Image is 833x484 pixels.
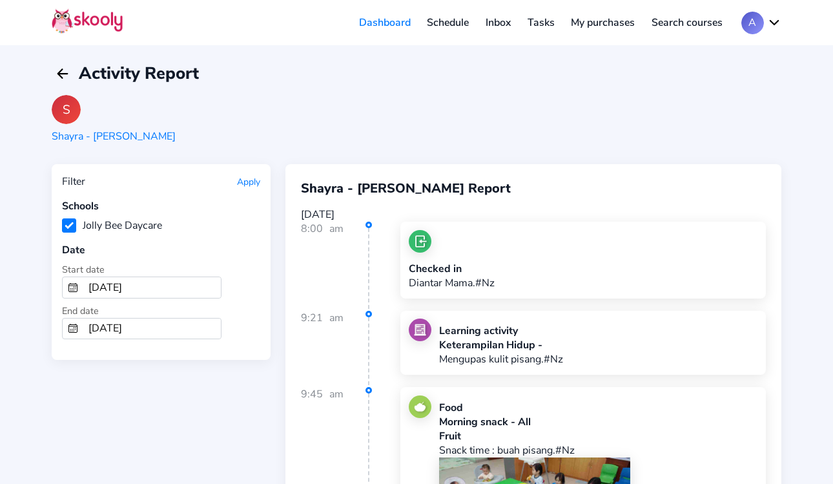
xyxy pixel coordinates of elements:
img: learning.jpg [409,319,431,341]
a: Tasks [519,12,563,33]
p: Snack time : buah pisang.#Nz [439,443,757,458]
div: Keterampilan Hidup - [439,338,563,352]
a: Schedule [419,12,478,33]
a: My purchases [562,12,643,33]
div: Morning snack - All [439,415,757,429]
button: calendar outline [63,319,83,339]
button: Apply [237,176,260,188]
img: food.jpg [409,395,431,418]
ion-icon: arrow back outline [55,66,70,81]
div: 9:21 [301,311,369,386]
p: Mengupas kulit pisang.#Nz [439,352,563,366]
div: am [329,311,344,386]
ion-icon: calendar outline [68,323,78,333]
div: Date [62,243,260,257]
div: am [329,222,344,309]
div: [DATE] [301,207,766,222]
div: Checked in [409,262,495,276]
div: Filter [62,174,85,189]
span: Shayra - [PERSON_NAME] Report [301,180,511,197]
a: Search courses [643,12,731,33]
button: Achevron down outline [741,12,781,34]
button: calendar outline [63,277,83,298]
ion-icon: calendar outline [68,282,78,293]
div: Shayra - [PERSON_NAME] [52,129,176,143]
div: 8:00 [301,222,369,309]
span: End date [62,304,99,317]
a: Inbox [477,12,519,33]
p: Diantar Mama.#Nz [409,276,495,290]
img: Skooly [52,8,123,34]
span: Activity Report [79,62,199,85]
div: Fruit [439,429,757,443]
div: S [52,95,81,124]
div: Learning activity [439,324,563,338]
input: From Date [83,277,221,298]
div: Food [439,401,757,415]
button: arrow back outline [52,63,74,85]
span: Start date [62,263,105,276]
a: Dashboard [351,12,419,33]
input: To Date [83,319,221,339]
img: checkin.jpg [409,230,431,253]
div: Schools [62,199,260,213]
label: Jolly Bee Daycare [62,218,162,233]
